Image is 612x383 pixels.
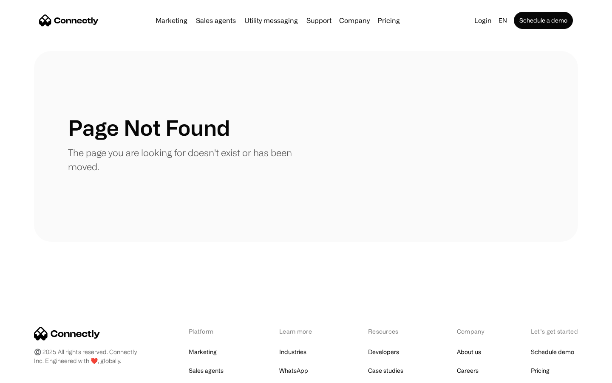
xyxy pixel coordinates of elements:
[457,365,479,377] a: Careers
[531,327,578,336] div: Let’s get started
[68,146,306,174] p: The page you are looking for doesn't exist or has been moved.
[68,115,230,140] h1: Page Not Found
[514,12,573,29] a: Schedule a demo
[471,14,495,26] a: Login
[339,14,370,26] div: Company
[368,327,413,336] div: Resources
[279,346,306,358] a: Industries
[457,346,481,358] a: About us
[193,17,239,24] a: Sales agents
[337,14,372,26] div: Company
[303,17,335,24] a: Support
[39,14,99,27] a: home
[368,346,399,358] a: Developers
[17,368,51,380] ul: Language list
[241,17,301,24] a: Utility messaging
[531,346,574,358] a: Schedule demo
[531,365,550,377] a: Pricing
[368,365,403,377] a: Case studies
[8,367,51,380] aside: Language selected: English
[189,346,217,358] a: Marketing
[279,327,324,336] div: Learn more
[495,14,512,26] div: en
[499,14,507,26] div: en
[189,327,235,336] div: Platform
[374,17,403,24] a: Pricing
[457,327,487,336] div: Company
[279,365,308,377] a: WhatsApp
[189,365,224,377] a: Sales agents
[152,17,191,24] a: Marketing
